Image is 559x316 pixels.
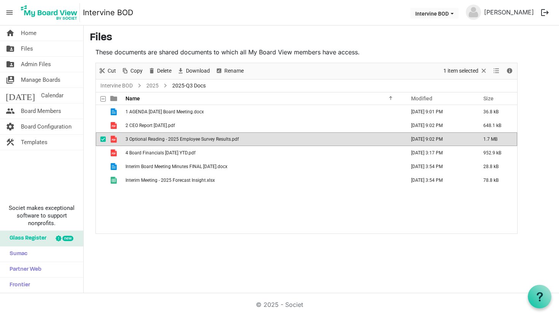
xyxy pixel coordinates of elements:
span: 2 CEO Report [DATE].pdf [125,123,175,128]
td: 28.8 kB is template cell column header Size [475,160,517,173]
span: people [6,103,15,119]
div: new [62,236,73,241]
td: checkbox [96,160,106,173]
span: Templates [21,135,48,150]
span: Download [185,66,211,76]
td: checkbox [96,146,106,160]
div: Cut [96,63,119,79]
td: September 18, 2025 3:54 PM column header Modified [403,160,475,173]
a: Intervine BOD [83,5,133,20]
td: is template cell column header type [106,160,123,173]
td: 36.8 kB is template cell column header Size [475,105,517,119]
span: Calendar [41,88,64,103]
td: 1.7 MB is template cell column header Size [475,132,517,146]
a: 2025 [145,81,160,91]
td: Interim Meeting - 2025 Forecast Insight.xlsx is template cell column header Name [123,173,403,187]
span: home [6,25,15,41]
td: September 23, 2025 9:01 PM column header Modified [403,105,475,119]
img: My Board View Logo [19,3,80,22]
span: Board Configuration [21,119,71,134]
button: Delete [147,66,173,76]
div: Delete [145,63,174,79]
button: Download [176,66,211,76]
td: is template cell column header type [106,173,123,187]
span: Interim Meeting - 2025 Forecast Insight.xlsx [125,178,215,183]
div: View [490,63,503,79]
td: September 24, 2025 3:17 PM column header Modified [403,146,475,160]
span: Glass Register [6,231,46,246]
span: 4 Board Financials [DATE] YTD.pdf [125,150,195,156]
td: checkbox [96,105,106,119]
td: September 23, 2025 9:02 PM column header Modified [403,119,475,132]
td: is template cell column header type [106,146,123,160]
span: menu [2,5,17,20]
span: Societ makes exceptional software to support nonprofits. [3,204,80,227]
span: folder_shared [6,41,15,56]
span: Name [125,95,140,102]
h3: Files [90,32,553,44]
button: Cut [97,66,118,76]
span: Files [21,41,33,56]
div: Details [503,63,516,79]
button: Intervine BOD dropdownbutton [410,8,459,19]
span: Copy [130,66,143,76]
td: checkbox [96,132,106,146]
td: checkbox [96,173,106,187]
td: Interim Board Meeting Minutes FINAL 2025-08-08.docx is template cell column header Name [123,160,403,173]
button: View dropdownbutton [492,66,501,76]
span: Admin Files [21,57,51,72]
span: 1 item selected [443,66,479,76]
td: checkbox [96,119,106,132]
button: Copy [120,66,144,76]
td: 2 CEO Report 2025-09-30.pdf is template cell column header Name [123,119,403,132]
span: construction [6,135,15,150]
span: 2025-Q3 Docs [171,81,207,91]
td: is template cell column header type [106,119,123,132]
span: Frontier [6,278,30,293]
td: 1 AGENDA 2025-09-30 Board Meeting.docx is template cell column header Name [123,105,403,119]
span: Size [483,95,494,102]
td: is template cell column header type [106,132,123,146]
span: settings [6,119,15,134]
div: Rename [213,63,246,79]
td: September 23, 2025 9:02 PM column header Modified [403,132,475,146]
td: 648.1 kB is template cell column header Size [475,119,517,132]
span: Sumac [6,246,27,262]
td: September 18, 2025 3:54 PM column header Modified [403,173,475,187]
span: 1 AGENDA [DATE] Board Meeting.docx [125,109,204,114]
a: [PERSON_NAME] [481,5,537,20]
span: Delete [156,66,172,76]
td: 952.9 kB is template cell column header Size [475,146,517,160]
span: Partner Web [6,262,41,277]
span: Board Members [21,103,61,119]
span: Home [21,25,37,41]
a: © 2025 - Societ [256,301,303,308]
button: logout [537,5,553,21]
span: 3 Optional Reading - 2025 Employee Survey Results.pdf [125,137,239,142]
p: These documents are shared documents to which all My Board View members have access. [95,48,518,57]
button: Selection [442,66,489,76]
td: is template cell column header type [106,105,123,119]
a: Intervine BOD [99,81,134,91]
span: Modified [411,95,432,102]
div: Clear selection [441,63,490,79]
td: 3 Optional Reading - 2025 Employee Survey Results.pdf is template cell column header Name [123,132,403,146]
td: 4 Board Financials August 2025 YTD.pdf is template cell column header Name [123,146,403,160]
td: 78.8 kB is template cell column header Size [475,173,517,187]
div: Download [174,63,213,79]
span: [DATE] [6,88,35,103]
span: Manage Boards [21,72,60,87]
img: no-profile-picture.svg [466,5,481,20]
div: Copy [119,63,145,79]
span: folder_shared [6,57,15,72]
span: Interim Board Meeting Minutes FINAL [DATE].docx [125,164,227,169]
span: Cut [107,66,117,76]
button: Details [505,66,515,76]
span: switch_account [6,72,15,87]
a: My Board View Logo [19,3,83,22]
span: Rename [224,66,245,76]
button: Rename [214,66,245,76]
